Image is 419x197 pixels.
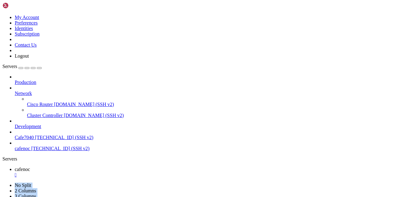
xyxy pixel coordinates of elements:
[2,156,417,162] div: Servers
[15,74,417,85] li: Production
[15,183,31,188] a: No Split
[15,135,34,140] span: Cafe7040
[2,64,17,69] span: Servers
[15,167,30,172] span: cafenoc
[35,135,93,140] span: [TECHNICAL_ID] (SSH v2)
[15,172,417,178] a: 
[15,91,32,96] span: Network
[15,140,417,151] li: cafenoc [TECHNICAL_ID] (SSH v2)
[2,2,340,8] x-row: Connecting [TECHNICAL_ID]...
[27,113,63,118] span: Cluster Controller
[15,124,41,129] span: Development
[15,42,37,47] a: Contact Us
[27,113,417,118] a: Cluster Controller [DOMAIN_NAME] (SSH v2)
[27,107,417,118] li: Cluster Controller [DOMAIN_NAME] (SSH v2)
[15,91,417,96] a: Network
[27,102,417,107] a: Cisco Router [DOMAIN_NAME] (SSH v2)
[15,53,29,59] a: Logout
[27,102,53,107] span: Cisco Router
[31,146,90,151] span: [TECHNICAL_ID] (SSH v2)
[2,2,38,9] img: Shellngn
[15,31,40,36] a: Subscription
[15,135,417,140] a: Cafe7040 [TECHNICAL_ID] (SSH v2)
[15,167,417,178] a: cafenoc
[15,85,417,118] li: Network
[15,146,417,151] a: cafenoc [TECHNICAL_ID] (SSH v2)
[2,8,5,13] div: (0, 1)
[15,20,38,25] a: Preferences
[15,146,30,151] span: cafenoc
[54,102,114,107] span: [DOMAIN_NAME] (SSH v2)
[27,96,417,107] li: Cisco Router [DOMAIN_NAME] (SSH v2)
[15,124,417,129] a: Development
[15,129,417,140] li: Cafe7040 [TECHNICAL_ID] (SSH v2)
[15,80,417,85] a: Production
[15,118,417,129] li: Development
[15,188,36,193] a: 2 Columns
[64,113,124,118] span: [DOMAIN_NAME] (SSH v2)
[2,64,42,69] a: Servers
[15,26,33,31] a: Identities
[15,15,39,20] a: My Account
[15,80,36,85] span: Production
